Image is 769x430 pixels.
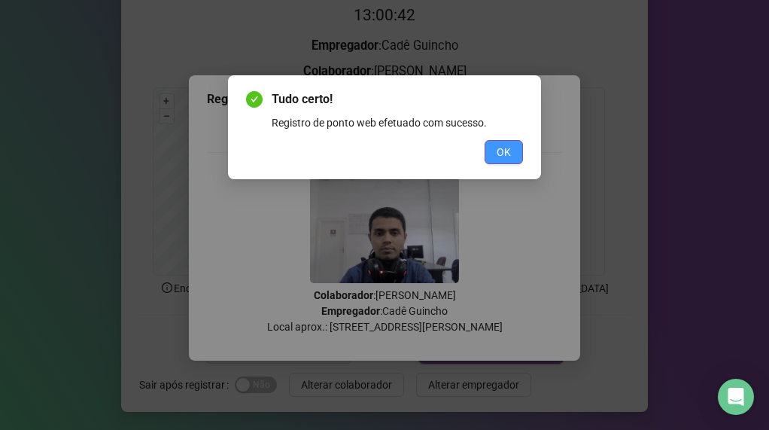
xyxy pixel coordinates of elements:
span: check-circle [246,91,263,108]
span: Tudo certo! [272,90,523,108]
span: OK [497,144,511,160]
button: OK [485,140,523,164]
div: Registro de ponto web efetuado com sucesso. [272,114,523,131]
div: Open Intercom Messenger [718,379,754,415]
